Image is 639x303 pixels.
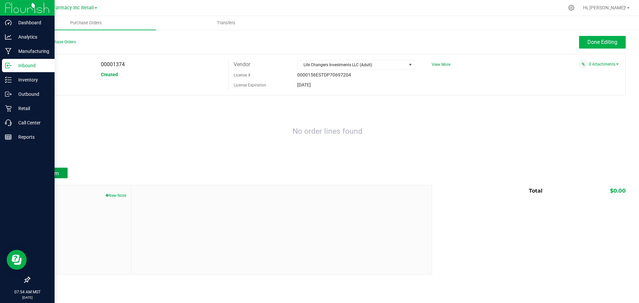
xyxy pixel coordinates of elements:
[5,76,12,83] inline-svg: Inventory
[297,72,351,77] span: 0000156ESTDP70697204
[61,20,111,26] span: Purchase Orders
[12,47,52,55] p: Manufacturing
[208,20,244,26] span: Transfers
[12,119,52,127] p: Call Center
[587,39,617,45] span: Done Editing
[234,70,250,80] label: License #
[12,104,52,112] p: Retail
[156,16,296,30] a: Transfers
[12,62,52,70] p: Inbound
[12,76,52,84] p: Inventory
[101,72,118,77] span: Created
[5,134,12,140] inline-svg: Reports
[12,133,52,141] p: Reports
[234,60,250,70] label: Vendor
[101,61,125,68] span: 00001374
[234,82,266,88] label: License Expiration
[12,19,52,27] p: Dashboard
[35,190,126,198] span: Notes
[5,91,12,97] inline-svg: Outbound
[5,105,12,112] inline-svg: Retail
[5,19,12,26] inline-svg: Dashboard
[589,62,619,67] a: 0 Attachments
[5,119,12,126] inline-svg: Call Center
[298,60,406,70] span: Life Changers Investments LLC (Adult)
[7,250,27,270] iframe: Resource center
[39,5,94,11] span: Globe Farmacy Inc Retail
[583,5,626,10] span: Hi, [PERSON_NAME]!
[5,62,12,69] inline-svg: Inbound
[610,188,626,194] span: $0.00
[579,36,626,49] button: Done Editing
[5,48,12,55] inline-svg: Manufacturing
[3,289,52,295] p: 07:54 AM MST
[106,193,126,199] button: New Note
[529,188,542,194] span: Total
[297,82,311,87] span: [DATE]
[567,5,575,11] div: Manage settings
[5,34,12,40] inline-svg: Analytics
[579,60,588,69] span: Attach a document
[12,33,52,41] p: Analytics
[293,127,362,136] span: No order lines found
[3,295,52,300] p: [DATE]
[432,62,450,67] a: View More
[12,90,52,98] p: Outbound
[16,16,156,30] a: Purchase Orders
